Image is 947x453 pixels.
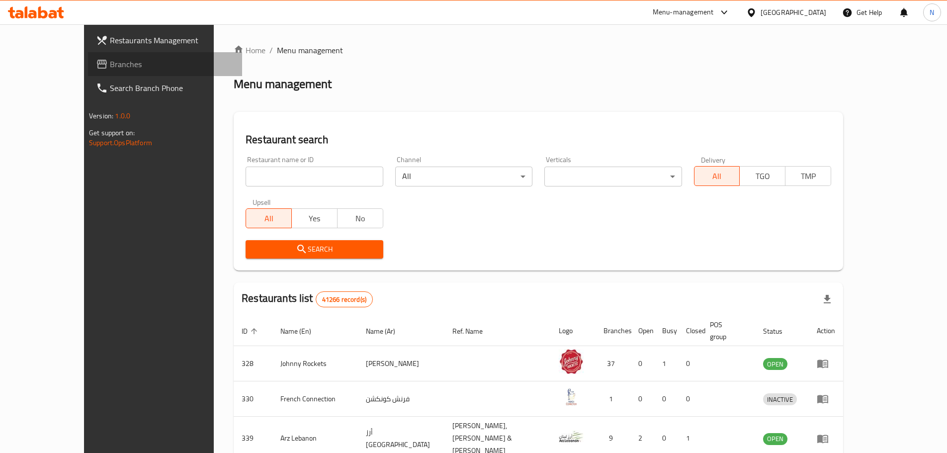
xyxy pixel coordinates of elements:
a: Search Branch Phone [88,76,242,100]
button: TGO [739,166,785,186]
button: Search [246,240,383,259]
button: No [337,208,383,228]
td: 0 [630,381,654,417]
a: Home [234,44,265,56]
td: Johnny Rockets [272,346,358,381]
a: Branches [88,52,242,76]
span: 1.0.0 [115,109,130,122]
label: Upsell [253,198,271,205]
td: 1 [596,381,630,417]
div: ​ [544,167,682,186]
span: Search Branch Phone [110,82,234,94]
th: Logo [551,316,596,346]
button: TMP [785,166,831,186]
div: Export file [815,287,839,311]
span: All [250,211,288,226]
td: 37 [596,346,630,381]
span: N [930,7,934,18]
div: Menu-management [653,6,714,18]
span: INACTIVE [763,394,797,405]
span: Ref. Name [452,325,496,337]
span: Menu management [277,44,343,56]
div: [GEOGRAPHIC_DATA] [761,7,826,18]
img: Johnny Rockets [559,349,584,374]
td: 0 [678,346,702,381]
span: 41266 record(s) [316,295,372,304]
span: Search [254,243,375,256]
span: TMP [789,169,827,183]
td: 330 [234,381,272,417]
img: French Connection [559,384,584,409]
h2: Menu management [234,76,332,92]
input: Search for restaurant name or ID.. [246,167,383,186]
span: Version: [89,109,113,122]
label: Delivery [701,156,726,163]
th: Closed [678,316,702,346]
span: Restaurants Management [110,34,234,46]
span: Name (Ar) [366,325,408,337]
span: OPEN [763,433,787,445]
th: Open [630,316,654,346]
span: ID [242,325,260,337]
div: All [395,167,532,186]
th: Action [809,316,843,346]
button: All [246,208,292,228]
div: OPEN [763,358,787,370]
a: Restaurants Management [88,28,242,52]
span: Status [763,325,795,337]
span: Branches [110,58,234,70]
td: [PERSON_NAME] [358,346,444,381]
li: / [269,44,273,56]
th: Branches [596,316,630,346]
th: Busy [654,316,678,346]
td: 1 [654,346,678,381]
td: 0 [678,381,702,417]
span: Name (En) [280,325,324,337]
h2: Restaurants list [242,291,373,307]
span: Get support on: [89,126,135,139]
span: Yes [296,211,334,226]
img: Arz Lebanon [559,424,584,449]
div: Menu [817,393,835,405]
td: فرنش كونكشن [358,381,444,417]
td: 0 [654,381,678,417]
button: Yes [291,208,338,228]
div: Menu [817,358,835,369]
span: No [342,211,379,226]
td: French Connection [272,381,358,417]
a: Support.OpsPlatform [89,136,152,149]
span: All [698,169,736,183]
div: Total records count [316,291,373,307]
td: 328 [234,346,272,381]
span: OPEN [763,359,787,370]
div: INACTIVE [763,393,797,405]
td: 0 [630,346,654,381]
h2: Restaurant search [246,132,831,147]
button: All [694,166,740,186]
div: Menu [817,433,835,445]
span: POS group [710,319,743,343]
nav: breadcrumb [234,44,843,56]
span: TGO [744,169,781,183]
